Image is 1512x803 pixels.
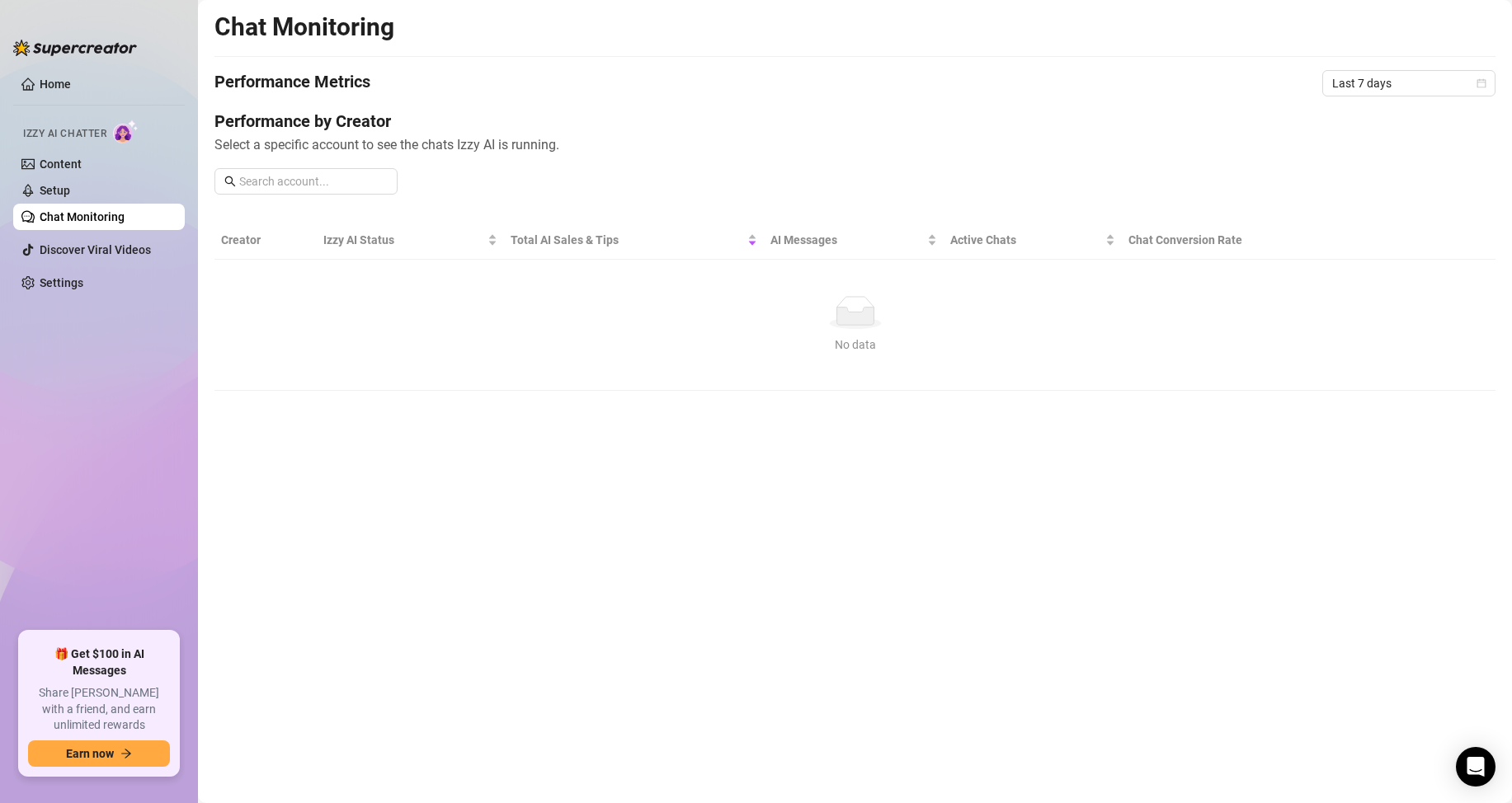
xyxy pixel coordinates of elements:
[317,221,505,260] th: Izzy AI Status
[323,231,485,249] span: Izzy AI Status
[214,134,1496,155] span: Select a specific account to see the chats Izzy AI is running.
[1332,71,1486,96] span: Last 7 days
[214,12,394,43] h2: Chat Monitoring
[214,110,1496,133] h4: Performance by Creator
[40,210,125,223] a: Chat Monitoring
[950,231,1102,249] span: Active Chats
[28,740,170,767] button: Earn nowarrow-right
[1456,747,1496,787] div: Open Intercom Messenger
[120,748,132,759] span: arrow-right
[40,157,82,171] a: Content
[214,70,370,96] h4: Performance Metrics
[944,221,1122,260] th: Active Chats
[224,176,236,187] span: search
[764,221,944,260] th: AI Messages
[228,336,1482,354] div: No data
[40,243,151,256] a: Discover Viral Videos
[40,184,70,197] a: Setup
[770,231,924,249] span: AI Messages
[1477,78,1486,88] span: calendar
[214,221,317,260] th: Creator
[40,77,71,91] a: Home
[504,221,764,260] th: Total AI Sales & Tips
[40,276,83,289] a: Settings
[511,231,744,249] span: Total AI Sales & Tips
[239,172,388,190] input: Search account...
[23,126,106,142] span: Izzy AI Chatter
[113,120,139,143] img: AI Chatter
[66,747,114,760] span: Earn now
[1122,221,1367,260] th: Chat Conversion Rate
[28,685,170,734] span: Share [PERSON_NAME] with a friend, and earn unlimited rewards
[28,646,170,679] span: 🎁 Get $100 in AI Messages
[13,40,137,56] img: logo-BBDzfeDw.svg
